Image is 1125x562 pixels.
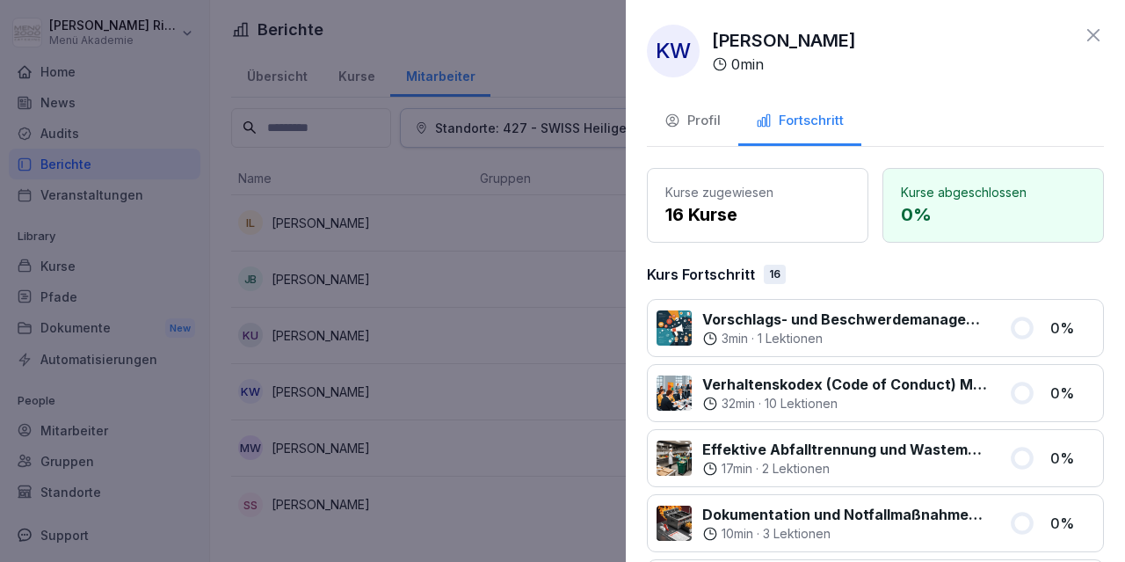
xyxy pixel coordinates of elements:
p: 0 % [1050,383,1094,404]
div: · [702,525,988,543]
p: Kurs Fortschritt [647,264,755,285]
div: · [702,395,988,412]
p: Effektive Abfalltrennung und Wastemanagement im Catering [702,439,988,460]
p: Verhaltenskodex (Code of Conduct) Menü 2000 [702,374,988,395]
p: 2 Lektionen [762,460,830,478]
p: [PERSON_NAME] [712,27,856,54]
p: 0 min [731,54,764,75]
p: 0 % [1050,317,1094,339]
p: 16 Kurse [665,201,850,228]
p: 1 Lektionen [758,330,823,347]
p: 17 min [722,460,752,478]
div: Fortschritt [756,111,844,131]
p: 10 min [722,525,753,543]
p: Kurse zugewiesen [665,183,850,201]
p: 0 % [1050,513,1094,534]
p: 0 % [901,201,1085,228]
p: 3 min [722,330,748,347]
p: 0 % [1050,448,1094,469]
p: 32 min [722,395,755,412]
div: · [702,460,988,478]
p: 3 Lektionen [763,525,831,543]
p: 10 Lektionen [765,395,838,412]
div: 16 [764,265,786,284]
p: Dokumentation und Notfallmaßnahmen bei Fritteusen [702,504,988,525]
p: Kurse abgeschlossen [901,183,1085,201]
div: KW [647,25,700,77]
div: Profil [664,111,721,131]
p: Vorschlags- und Beschwerdemanagement bei Menü 2000 [702,309,988,330]
button: Profil [647,99,738,146]
button: Fortschritt [738,99,861,146]
div: · [702,330,988,347]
